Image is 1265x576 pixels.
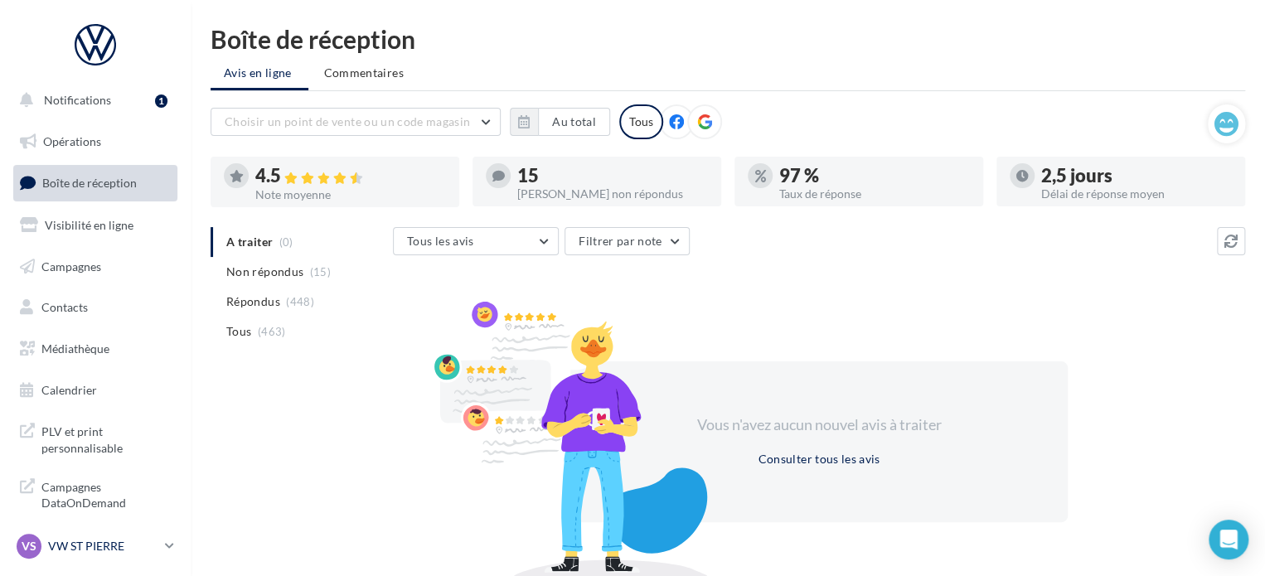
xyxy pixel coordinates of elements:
button: Notifications 1 [10,83,174,118]
div: Boîte de réception [211,27,1245,51]
button: Filtrer par note [565,227,690,255]
p: VW ST PIERRE [48,538,158,554]
span: Notifications [44,93,111,107]
button: Choisir un point de vente ou un code magasin [211,108,501,136]
span: (448) [286,295,314,308]
span: VS [22,538,36,554]
span: (15) [310,265,331,278]
span: Campagnes [41,259,101,273]
a: Calendrier [10,373,181,408]
button: Consulter tous les avis [751,449,886,469]
a: Campagnes DataOnDemand [10,469,181,518]
span: Commentaires [324,65,404,80]
span: PLV et print personnalisable [41,420,171,456]
a: Visibilité en ligne [10,208,181,243]
a: VS VW ST PIERRE [13,530,177,562]
div: [PERSON_NAME] non répondus [517,188,708,200]
a: Contacts [10,290,181,325]
span: Répondus [226,293,280,310]
button: Au total [510,108,610,136]
div: 97 % [779,167,970,185]
a: Boîte de réception [10,165,181,201]
button: Tous les avis [393,227,559,255]
span: (463) [258,325,286,338]
span: Campagnes DataOnDemand [41,476,171,511]
div: Open Intercom Messenger [1209,520,1248,559]
div: 2,5 jours [1041,167,1232,185]
span: Opérations [43,134,101,148]
div: Délai de réponse moyen [1041,188,1232,200]
span: Non répondus [226,264,303,280]
span: Médiathèque [41,341,109,356]
span: Choisir un point de vente ou un code magasin [225,114,470,128]
div: Vous n'avez aucun nouvel avis à traiter [676,414,962,436]
div: 4.5 [255,167,446,186]
span: Tous les avis [407,234,474,248]
span: Contacts [41,300,88,314]
button: Au total [538,108,610,136]
div: 1 [155,94,167,108]
span: Calendrier [41,383,97,397]
a: Campagnes [10,249,181,284]
a: Opérations [10,124,181,159]
div: 15 [517,167,708,185]
span: Boîte de réception [42,176,137,190]
span: Visibilité en ligne [45,218,133,232]
a: Médiathèque [10,332,181,366]
a: PLV et print personnalisable [10,414,181,462]
div: Tous [619,104,663,139]
span: Tous [226,323,251,340]
div: Note moyenne [255,189,446,201]
div: Taux de réponse [779,188,970,200]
